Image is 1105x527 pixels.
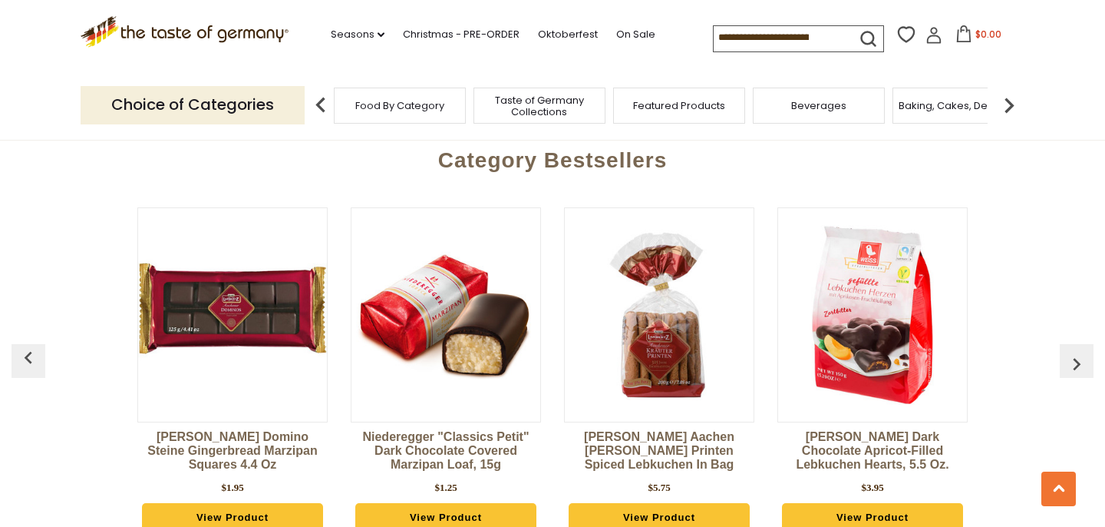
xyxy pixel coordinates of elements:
img: next arrow [994,90,1024,121]
img: previous arrow [1064,352,1089,376]
a: Niederegger "Classics Petit" Dark Chocolate Covered Marzipan Loaf, 15g [351,430,541,476]
div: $5.75 [648,480,670,496]
a: On Sale [616,26,655,43]
a: Food By Category [355,100,444,111]
a: Oktoberfest [538,26,598,43]
img: Niederegger [351,247,540,383]
div: $1.95 [221,480,243,496]
a: [PERSON_NAME] Domino Steine Gingerbread Marzipan Squares 4.4 oz [137,430,328,476]
a: Seasons [331,26,384,43]
span: $0.00 [975,28,1001,41]
img: previous arrow [305,90,336,121]
a: [PERSON_NAME] Aachen [PERSON_NAME] Printen Spiced Lebkuchen in Bag [564,430,754,476]
img: Lambertz Aachen Kraeuter Printen Spiced Lebkuchen in Bag [565,220,754,409]
a: Featured Products [633,100,725,111]
img: previous arrow [16,346,41,370]
button: $0.00 [945,25,1011,48]
a: Christmas - PRE-ORDER [403,26,520,43]
a: Baking, Cakes, Desserts [899,100,1018,111]
div: $3.95 [861,480,883,496]
a: [PERSON_NAME] Dark Chocolate Apricot-Filled Lebkuchen Hearts, 5.5 oz. [777,430,968,476]
img: Lambertz Domino Steine Gingerbread Marzipan Squares 4.4 oz [138,220,327,409]
a: Beverages [791,100,846,111]
p: Choice of Categories [81,86,305,124]
img: Weiss Dark Chocolate Apricot-Filled Lebkuchen Hearts, 5.5 oz. [778,220,967,409]
div: Category Bestsellers [19,125,1086,188]
div: $1.25 [434,480,457,496]
a: Taste of Germany Collections [478,94,601,118]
